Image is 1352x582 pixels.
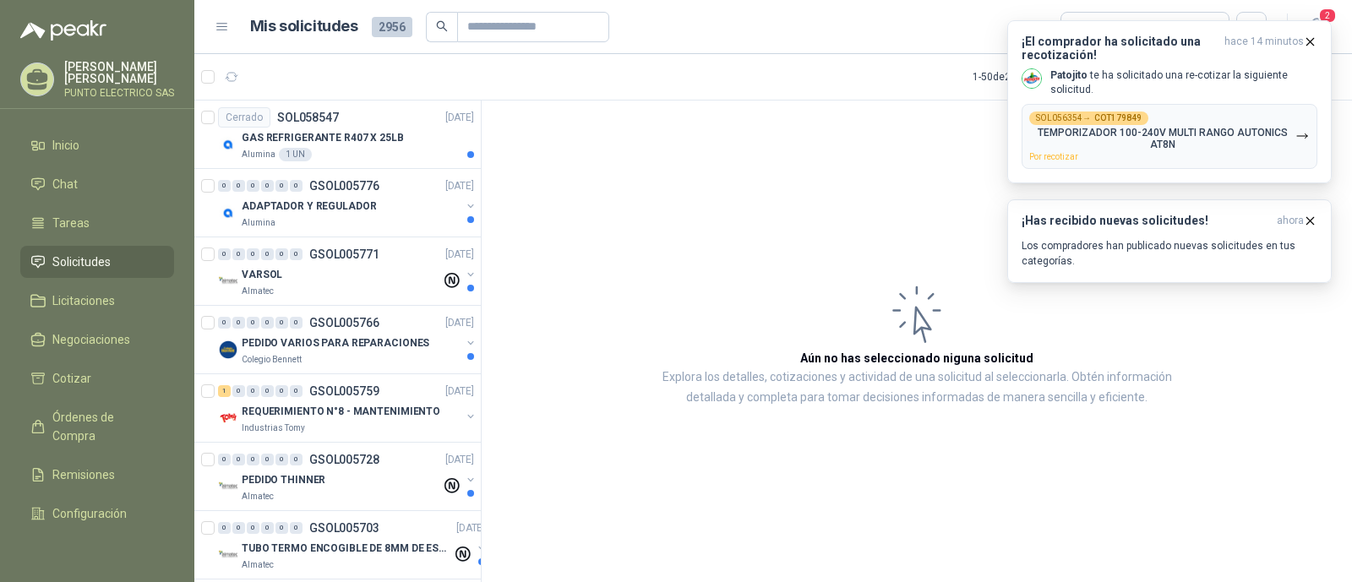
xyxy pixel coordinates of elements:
b: COT179849 [1094,114,1142,122]
p: [DATE] [445,452,474,468]
a: Licitaciones [20,285,174,317]
div: 1 - 50 de 2615 [973,63,1082,90]
p: GSOL005771 [309,248,379,260]
div: 0 [232,248,245,260]
p: Colegio Bennett [242,353,302,367]
div: 0 [247,317,259,329]
img: Company Logo [1022,69,1041,88]
p: te ha solicitado una re-cotizar la siguiente solicitud. [1050,68,1317,97]
p: REQUERIMIENTO N°8 - MANTENIMIENTO [242,404,440,420]
div: 0 [232,180,245,192]
div: 0 [232,454,245,465]
div: 0 [261,522,274,534]
span: Configuración [52,504,127,523]
img: Company Logo [218,545,238,565]
b: Patojito [1050,69,1088,81]
img: Logo peakr [20,20,106,41]
p: PEDIDO THINNER [242,472,325,488]
p: Alumina [242,216,275,230]
span: Remisiones [52,465,115,484]
span: Tareas [52,214,90,232]
div: 0 [247,454,259,465]
a: 0 0 0 0 0 0 GSOL005703[DATE] Company LogoTUBO TERMO ENCOGIBLE DE 8MM DE ESPESOR X 5CMSAlmatec [218,518,488,572]
p: [DATE] [456,520,485,536]
p: GSOL005703 [309,522,379,534]
div: 0 [218,248,231,260]
p: [DATE] [445,247,474,263]
div: SOL056354 → [1029,112,1148,125]
img: Company Logo [218,203,238,223]
span: hace 14 minutos [1224,35,1304,62]
h3: Aún no has seleccionado niguna solicitud [800,349,1033,367]
img: Company Logo [218,408,238,428]
a: Chat [20,168,174,200]
p: Industrias Tomy [242,422,305,435]
a: 0 0 0 0 0 0 GSOL005771[DATE] Company LogoVARSOLAlmatec [218,244,477,298]
button: SOL056354→COT179849TEMPORIZADOR 100-240V MULTI RANGO AUTONICS AT8NPor recotizar [1022,104,1317,169]
div: 0 [275,454,288,465]
div: 0 [290,454,303,465]
div: 0 [290,180,303,192]
span: ahora [1277,214,1304,228]
p: SOL058547 [277,112,339,123]
div: 0 [218,522,231,534]
span: Por recotizar [1029,152,1078,161]
a: Negociaciones [20,324,174,356]
p: GAS REFRIGERANTE R407 X 25LB [242,130,404,146]
a: Solicitudes [20,246,174,278]
div: 0 [275,385,288,397]
a: Remisiones [20,459,174,491]
img: Company Logo [218,340,238,360]
div: 0 [275,180,288,192]
p: [DATE] [445,110,474,126]
div: 0 [261,317,274,329]
div: Todas [1071,18,1107,36]
p: VARSOL [242,267,282,283]
span: 2 [1318,8,1337,24]
div: 0 [261,180,274,192]
div: 0 [218,317,231,329]
span: Solicitudes [52,253,111,271]
a: Órdenes de Compra [20,401,174,452]
h3: ¡Has recibido nuevas solicitudes! [1022,214,1270,228]
div: 1 [218,385,231,397]
p: Almatec [242,558,274,572]
p: [DATE] [445,178,474,194]
div: 0 [275,522,288,534]
a: Cotizar [20,362,174,394]
p: GSOL005728 [309,454,379,465]
div: 0 [232,385,245,397]
div: 0 [290,522,303,534]
p: ADAPTADOR Y REGULADOR [242,199,376,215]
span: Negociaciones [52,330,130,349]
span: Cotizar [52,369,91,388]
h3: ¡El comprador ha solicitado una recotización! [1022,35,1218,62]
p: Explora los detalles, cotizaciones y actividad de una solicitud al seleccionarla. Obtén informaci... [651,367,1183,408]
p: GSOL005776 [309,180,379,192]
h1: Mis solicitudes [250,14,358,39]
p: [PERSON_NAME] [PERSON_NAME] [64,61,174,84]
a: Tareas [20,207,174,239]
button: 2 [1301,12,1332,42]
a: 0 0 0 0 0 0 GSOL005728[DATE] Company LogoPEDIDO THINNERAlmatec [218,449,477,503]
img: Company Logo [218,271,238,291]
p: Almatec [242,285,274,298]
p: PUNTO ELECTRICO SAS [64,88,174,98]
span: 2956 [372,17,412,37]
a: 0 0 0 0 0 0 GSOL005776[DATE] Company LogoADAPTADOR Y REGULADORAlumina [218,176,477,230]
p: GSOL005766 [309,317,379,329]
span: Licitaciones [52,291,115,310]
div: 0 [247,385,259,397]
div: 0 [247,180,259,192]
div: 0 [261,385,274,397]
div: 0 [290,248,303,260]
span: Órdenes de Compra [52,408,158,445]
p: [DATE] [445,315,474,331]
div: 0 [261,248,274,260]
div: 0 [261,454,274,465]
p: TUBO TERMO ENCOGIBLE DE 8MM DE ESPESOR X 5CMS [242,541,452,557]
div: 0 [247,522,259,534]
a: Manuales y ayuda [20,536,174,568]
a: Configuración [20,498,174,530]
a: 1 0 0 0 0 0 GSOL005759[DATE] Company LogoREQUERIMIENTO N°8 - MANTENIMIENTOIndustrias Tomy [218,381,477,435]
